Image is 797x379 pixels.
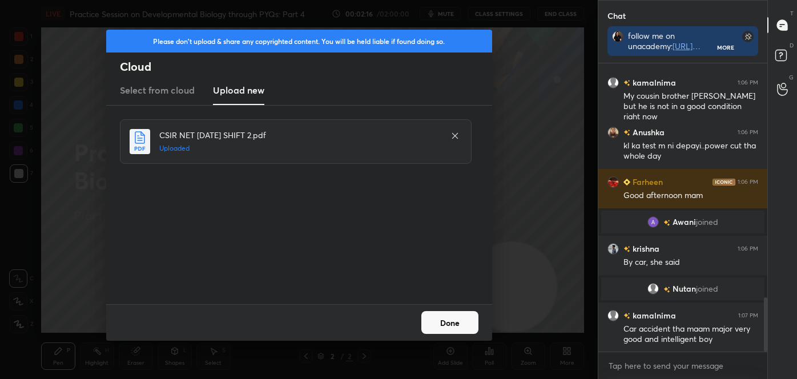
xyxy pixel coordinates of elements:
img: no-rating-badge.077c3623.svg [623,80,630,86]
img: 6bf88ee675354f0ea61b4305e64abb13.jpg [612,31,623,42]
div: More [717,43,734,51]
img: Learner_Badge_beginner_1_8b307cf2a0.svg [623,179,630,186]
h6: kamalnima [630,309,676,321]
span: joined [696,217,718,227]
p: D [790,41,794,50]
h6: krishna [630,243,659,255]
img: iconic-dark.1390631f.png [713,179,735,186]
div: follow me on unacademy: join me on telegram: discussion group - [628,31,718,51]
img: default.png [647,283,659,295]
div: 1:06 PM [738,129,758,136]
img: no-rating-badge.077c3623.svg [663,287,670,293]
img: 3 [647,216,659,228]
span: Nutan [673,284,696,293]
div: grid [598,63,767,352]
div: 1:07 PM [738,312,758,319]
div: Please don't upload & share any copyrighted content. You will be held liable if found doing so. [106,30,492,53]
img: 4b9d457cea1f4f779e5858cdb5a315e6.jpg [607,243,619,255]
div: 1:06 PM [738,79,758,86]
p: T [790,9,794,18]
div: Good afternoon mam [623,190,758,201]
div: kl ka test m ni depayi..power cut tha whole day [623,140,758,162]
img: default.png [607,310,619,321]
h3: Upload new [213,83,264,97]
img: c2387b2a4ee44a22b14e0786c91f7114.jpg [607,127,619,138]
h5: Uploaded [159,143,439,154]
img: no-rating-badge.077c3623.svg [623,246,630,252]
div: Car accident tha maam major very good and intelligent boy [623,324,758,345]
span: joined [696,284,718,293]
img: default.png [607,77,619,88]
div: My cousin brother [PERSON_NAME] but he is not in a good condition right now [623,91,758,123]
div: 1:06 PM [738,245,758,252]
img: no-rating-badge.077c3623.svg [623,130,630,136]
h2: Cloud [120,59,492,74]
p: G [789,73,794,82]
div: By car, she said [623,257,758,268]
img: 3 [607,176,619,188]
a: [URL][DOMAIN_NAME] [628,41,701,62]
img: no-rating-badge.077c3623.svg [623,313,630,319]
h6: Farheen [630,176,663,188]
div: 1:06 PM [738,179,758,186]
span: Awani [673,217,696,227]
img: no-rating-badge.077c3623.svg [663,220,670,226]
p: Chat [598,1,635,31]
h4: CSIR NET [DATE] SHIFT 2.pdf [159,129,439,141]
h6: Anushka [630,126,665,138]
h6: kamalnima [630,76,676,88]
button: Done [421,311,478,334]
